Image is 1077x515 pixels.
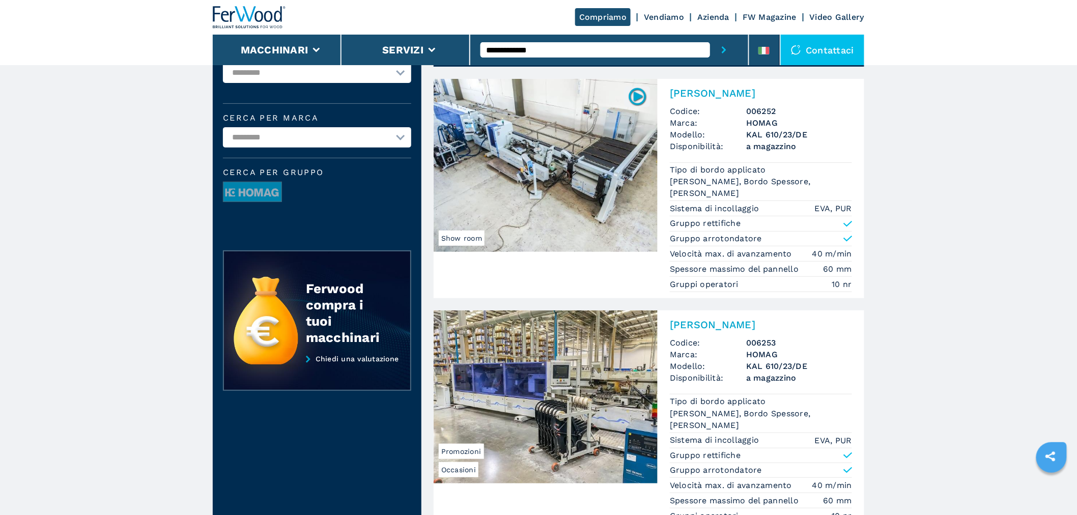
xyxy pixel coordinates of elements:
span: Cerca per Gruppo [223,168,411,177]
p: Tipo di bordo applicato [670,164,769,176]
p: Sistema di incollaggio [670,435,762,446]
p: Velocità max. di avanzamento [670,248,795,260]
p: Tipo di bordo applicato [670,396,769,407]
em: [PERSON_NAME], Bordo Spessore, [PERSON_NAME] [670,408,852,431]
a: Azienda [697,12,729,22]
p: Spessore massimo del pannello [670,495,802,506]
span: Promozioni [439,444,484,459]
a: FW Magazine [743,12,797,22]
img: Bordatrice Singola HOMAG KAL 610/23/DE [434,310,658,483]
span: Modello: [670,360,746,372]
h3: KAL 610/23/DE [746,360,852,372]
p: Gruppo arrotondatore [670,465,762,476]
img: image [223,182,281,203]
p: Spessore massimo del pannello [670,264,802,275]
h3: HOMAG [746,349,852,360]
h2: [PERSON_NAME] [670,87,852,99]
a: Bordatrice Singola HOMAG KAL 610/23/DEShow room006252[PERSON_NAME]Codice:006252Marca:HOMAGModello... [434,79,864,298]
span: Disponibilità: [670,372,746,384]
h3: KAL 610/23/DE [746,129,852,140]
img: Contattaci [791,45,801,55]
a: sharethis [1038,444,1063,469]
p: Gruppo rettifiche [670,450,741,461]
a: Video Gallery [810,12,864,22]
span: Codice: [670,337,746,349]
h3: 006252 [746,105,852,117]
span: a magazzino [746,140,852,152]
span: Occasioni [439,462,478,477]
h3: HOMAG [746,117,852,129]
span: Modello: [670,129,746,140]
em: 10 nr [832,278,852,290]
span: a magazzino [746,372,852,384]
a: Compriamo [575,8,631,26]
p: Velocità max. di avanzamento [670,480,795,491]
span: Marca: [670,349,746,360]
button: Macchinari [241,44,308,56]
em: EVA, PUR [815,203,852,214]
span: Show room [439,231,485,246]
em: 40 m/min [812,479,852,491]
p: Gruppo rettifiche [670,218,741,229]
p: Sistema di incollaggio [670,203,762,214]
img: 006252 [628,87,647,106]
em: 40 m/min [812,248,852,260]
span: Marca: [670,117,746,129]
em: EVA, PUR [815,435,852,446]
em: [PERSON_NAME], Bordo Spessore, [PERSON_NAME] [670,176,852,199]
h3: 006253 [746,337,852,349]
h2: [PERSON_NAME] [670,319,852,331]
p: Gruppo arrotondatore [670,233,762,244]
a: Chiedi una valutazione [223,355,411,391]
a: Vendiamo [644,12,684,22]
span: Disponibilità: [670,140,746,152]
div: Ferwood compra i tuoi macchinari [306,280,390,346]
span: Codice: [670,105,746,117]
div: Contattaci [781,35,865,65]
iframe: Chat [1034,469,1069,507]
em: 60 mm [824,495,852,506]
p: Gruppi operatori [670,279,741,290]
label: Cerca per marca [223,114,411,122]
img: Bordatrice Singola HOMAG KAL 610/23/DE [434,79,658,252]
em: 60 mm [824,263,852,275]
button: submit-button [710,35,738,65]
button: Servizi [382,44,423,56]
img: Ferwood [213,6,286,28]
